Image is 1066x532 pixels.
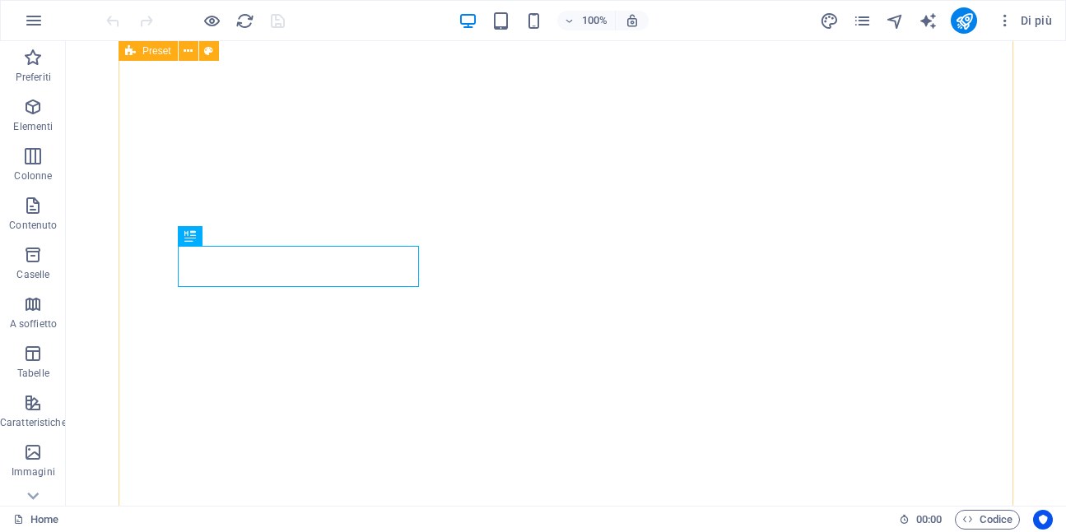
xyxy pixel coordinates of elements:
h6: Tempo sessione [899,510,943,530]
button: Di più [990,7,1059,34]
span: Preset [142,46,171,56]
button: 100% [557,11,616,30]
h6: 100% [582,11,608,30]
button: design [819,11,839,30]
p: Preferiti [16,71,51,84]
i: Pubblica [955,12,974,30]
button: Codice [955,510,1020,530]
i: Quando ridimensioni, regola automaticamente il livello di zoom in modo che corrisponda al disposi... [625,13,640,28]
a: Fai clic per annullare la selezione. Doppio clic per aprire le pagine [13,510,58,530]
p: Caselle [16,268,49,281]
button: navigator [885,11,905,30]
p: Immagini [12,465,55,479]
span: Di più [997,12,1052,29]
button: Clicca qui per lasciare la modalità di anteprima e continuare la modifica [202,11,221,30]
i: AI Writer [919,12,938,30]
p: Tabelle [17,367,49,380]
button: reload [235,11,254,30]
i: Ricarica la pagina [235,12,254,30]
span: Codice [962,510,1012,530]
button: Usercentrics [1033,510,1053,530]
i: Pagine (Ctrl+Alt+S) [853,12,872,30]
p: A soffietto [10,317,57,331]
i: Navigatore [886,12,905,30]
button: publish [951,7,977,34]
span: 00 00 [916,510,942,530]
p: Colonne [14,169,52,183]
button: pages [852,11,872,30]
button: text_generator [918,11,938,30]
span: : [928,513,930,525]
p: Contenuto [9,219,57,232]
p: Elementi [13,120,53,133]
i: Design (Ctrl+Alt+Y) [820,12,839,30]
